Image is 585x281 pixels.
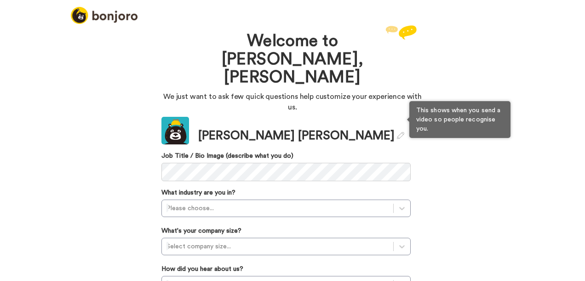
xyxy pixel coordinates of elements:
[161,92,424,113] p: We just want to ask few quick questions help customize your experience with us.
[385,25,417,40] img: reply.svg
[161,226,241,235] label: What's your company size?
[161,188,235,197] label: What industry are you in?
[198,127,404,144] div: [PERSON_NAME] [PERSON_NAME]
[161,151,411,161] label: Job Title / Bio Image (describe what you do)
[71,7,138,24] img: logo_full.png
[189,32,396,87] h1: Welcome to [PERSON_NAME], [PERSON_NAME]
[161,264,243,274] label: How did you hear about us?
[409,101,510,138] div: This shows when you send a video so people recognise you.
